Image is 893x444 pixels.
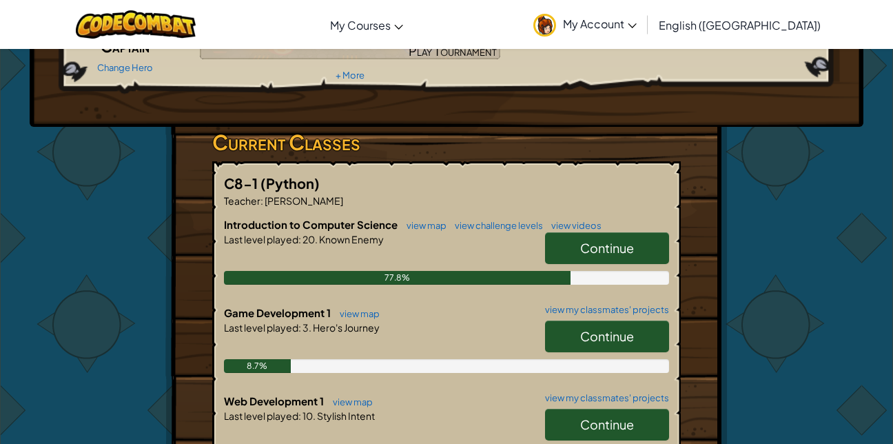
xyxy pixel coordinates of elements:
a: view challenge levels [448,220,543,231]
span: [PERSON_NAME] [263,194,343,207]
a: My Courses [323,6,410,43]
div: 77.8% [224,271,571,285]
span: 10. [301,410,316,422]
img: avatar [533,14,556,37]
span: Hero's Journey [311,321,380,334]
span: Teacher [224,194,260,207]
span: C8-1 [224,174,260,192]
span: : [260,194,263,207]
span: : [298,233,301,245]
a: view my classmates' projects [538,394,669,403]
a: Change Hero [97,62,153,73]
a: view my classmates' projects [538,305,669,314]
span: Continue [580,240,634,256]
span: Last level played [224,233,298,245]
img: CodeCombat logo [76,10,196,39]
a: view map [400,220,446,231]
span: Stylish Intent [316,410,375,422]
a: view map [326,396,373,407]
span: Game Development 1 [224,306,333,319]
span: My Account [563,17,637,31]
span: Continue [580,416,634,432]
span: Last level played [224,321,298,334]
a: English ([GEOGRAPHIC_DATA]) [652,6,828,43]
span: (Python) [260,174,320,192]
span: Play Tournament [409,43,497,59]
span: 20. [301,233,318,245]
a: My Account [526,3,644,46]
a: + More [336,70,365,81]
a: view map [333,308,380,319]
span: My Courses [330,18,391,32]
span: Introduction to Computer Science [224,218,400,231]
h3: Current Classes [212,127,681,158]
span: English ([GEOGRAPHIC_DATA]) [659,18,821,32]
a: view videos [544,220,602,231]
span: Web Development 1 [224,394,326,407]
span: 3. [301,321,311,334]
span: Continue [580,328,634,344]
span: Last level played [224,410,298,422]
span: : [298,321,301,334]
span: Known Enemy [318,233,384,245]
span: : [298,410,301,422]
div: 8.7% [224,359,291,373]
